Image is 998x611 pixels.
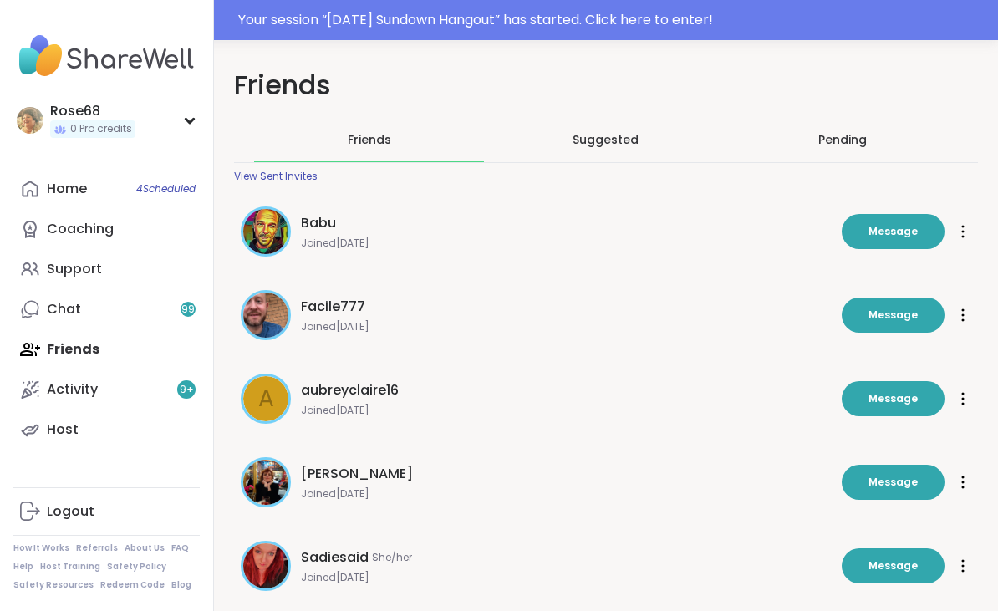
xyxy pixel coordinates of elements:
button: Message [842,298,945,333]
a: Host Training [40,561,100,573]
a: Safety Policy [107,561,166,573]
a: Blog [171,579,191,591]
span: Message [868,391,918,406]
a: Help [13,561,33,573]
button: Message [842,465,945,500]
span: Babu [301,213,336,233]
a: Referrals [76,542,118,554]
button: Message [842,381,945,416]
span: Facile777 [301,297,365,317]
a: Home4Scheduled [13,169,200,209]
img: Sadiesaid [243,543,288,588]
img: ShareWell Nav Logo [13,27,200,85]
span: 9 + [180,383,194,397]
button: Message [842,214,945,249]
a: FAQ [171,542,189,554]
span: 99 [181,303,195,317]
span: Message [868,558,918,573]
span: [PERSON_NAME] [301,464,413,484]
span: Suggested [573,131,639,148]
a: Host [13,410,200,450]
span: Joined [DATE] [301,404,832,417]
span: aubreyclaire16 [301,380,399,400]
span: 0 Pro credits [70,122,132,136]
span: Joined [DATE] [301,571,832,584]
div: Host [47,420,79,439]
div: View Sent Invites [234,170,318,183]
span: Message [868,475,918,490]
button: Message [842,548,945,583]
h1: Friends [234,67,978,104]
span: Joined [DATE] [301,237,832,250]
div: Coaching [47,220,114,238]
div: Pending [818,131,867,148]
a: Coaching [13,209,200,249]
span: Message [868,308,918,323]
a: Activity9+ [13,369,200,410]
img: Facile777 [243,293,288,338]
span: Friends [348,131,391,148]
div: Support [47,260,102,278]
span: Joined [DATE] [301,487,832,501]
span: She/her [372,551,412,564]
span: Sadiesaid [301,547,369,568]
span: 4 Scheduled [136,182,196,196]
div: Activity [47,380,98,399]
img: Judy [243,460,288,505]
a: Safety Resources [13,579,94,591]
a: About Us [125,542,165,554]
a: Redeem Code [100,579,165,591]
span: a [258,381,274,416]
span: Joined [DATE] [301,320,832,334]
div: Chat [47,300,81,318]
div: Home [47,180,87,198]
img: Rose68 [17,107,43,134]
img: Babu [243,209,288,254]
a: How It Works [13,542,69,554]
div: Rose68 [50,102,135,120]
a: Logout [13,491,200,532]
a: Support [13,249,200,289]
div: Logout [47,502,94,521]
span: Message [868,224,918,239]
a: Chat99 [13,289,200,329]
div: Your session “ [DATE] Sundown Hangout ” has started. Click here to enter! [238,10,988,30]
